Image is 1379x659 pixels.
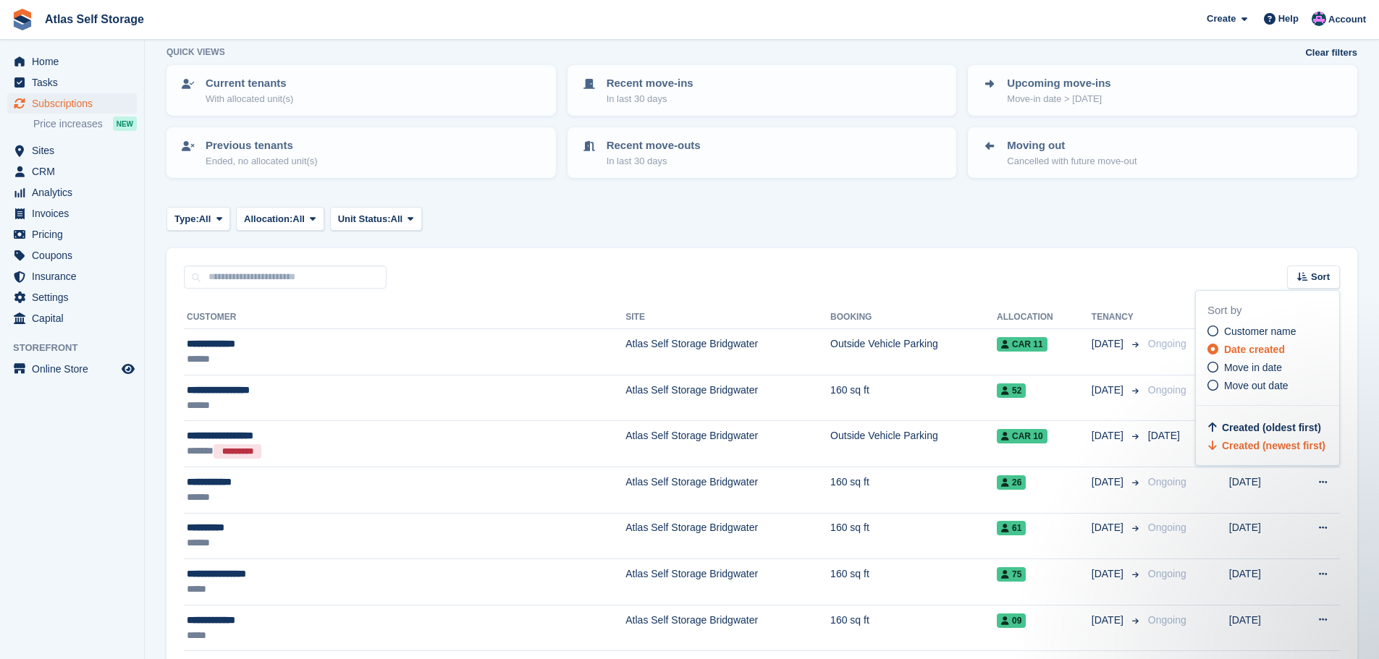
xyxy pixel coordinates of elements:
td: [DATE] [1229,559,1293,605]
a: Current tenants With allocated unit(s) [168,67,554,114]
a: menu [7,182,137,203]
a: menu [7,308,137,328]
a: menu [7,224,137,245]
a: menu [7,266,137,286]
span: 09 [997,613,1026,628]
span: Account [1328,12,1366,27]
span: Create [1207,12,1236,26]
span: All [391,212,403,226]
p: Recent move-outs [607,137,701,154]
button: Unit Status: All [330,207,422,231]
td: Atlas Self Storage Bridgwater [625,559,830,605]
span: 52 [997,383,1026,398]
span: Sites [32,140,119,161]
a: Created (oldest first) [1207,422,1321,433]
a: menu [7,51,137,72]
span: [DATE] [1092,520,1126,535]
th: Tenancy [1092,306,1142,329]
th: Booking [830,306,997,329]
button: Allocation: All [236,207,324,231]
span: Car 11 [997,337,1047,352]
span: Customer name [1224,326,1296,337]
span: 26 [997,475,1026,490]
span: Ongoing [1148,384,1186,396]
span: Pricing [32,224,119,245]
span: Type: [174,212,199,226]
td: 160 sq ft [830,605,997,651]
a: menu [7,140,137,161]
span: [DATE] [1092,336,1126,352]
a: menu [7,203,137,224]
span: Analytics [32,182,119,203]
span: CRM [32,161,119,182]
a: menu [7,359,137,379]
p: Ended, no allocated unit(s) [206,154,318,169]
td: 160 sq ft [830,375,997,421]
span: Created (newest first) [1222,440,1325,451]
td: [DATE] [1229,513,1293,559]
p: Upcoming move-ins [1007,75,1110,92]
a: Clear filters [1305,46,1357,60]
a: menu [7,72,137,93]
span: Unit Status: [338,212,391,226]
th: Customer [184,306,625,329]
a: Customer name [1207,324,1339,339]
span: Capital [32,308,119,328]
div: Sort by [1207,302,1339,319]
span: [DATE] [1092,566,1126,582]
span: Ongoing [1148,614,1186,626]
p: Move-in date > [DATE] [1007,92,1110,106]
span: Car 10 [997,429,1047,443]
span: Date created [1224,344,1285,355]
a: menu [7,93,137,114]
span: [DATE] [1092,383,1126,398]
td: Atlas Self Storage Bridgwater [625,375,830,421]
p: In last 30 days [607,154,701,169]
span: Allocation: [244,212,292,226]
span: Insurance [32,266,119,286]
a: menu [7,245,137,265]
p: Previous tenants [206,137,318,154]
a: Moving out Cancelled with future move-out [969,129,1356,177]
p: With allocated unit(s) [206,92,293,106]
td: [DATE] [1229,605,1293,651]
span: Tasks [32,72,119,93]
a: Price increases NEW [33,116,137,132]
span: Coupons [32,245,119,265]
td: Atlas Self Storage Bridgwater [625,605,830,651]
p: In last 30 days [607,92,693,106]
td: 160 sq ft [830,513,997,559]
span: Subscriptions [32,93,119,114]
a: Previous tenants Ended, no allocated unit(s) [168,129,554,177]
span: [DATE] [1092,428,1126,443]
a: Recent move-outs In last 30 days [569,129,956,177]
td: Atlas Self Storage Bridgwater [625,329,830,375]
span: Storefront [13,341,144,355]
span: Settings [32,287,119,307]
td: Outside Vehicle Parking [830,421,997,467]
a: menu [7,287,137,307]
a: Preview store [119,360,137,378]
img: stora-icon-8386f47178a22dfd0bd8f6a31ec36ba5ce8667c1dd55bd0f319d3a0aa187defe.svg [12,9,33,30]
th: Site [625,306,830,329]
span: All [292,212,305,226]
span: Online Store [32,359,119,379]
th: Allocation [997,306,1092,329]
span: 61 [997,521,1026,535]
div: NEW [113,116,137,131]
td: Atlas Self Storage Bridgwater [625,421,830,467]
h6: Quick views [166,46,225,59]
a: Move in date [1207,360,1339,375]
span: [DATE] [1092,613,1126,628]
a: Atlas Self Storage [39,7,150,31]
img: Ryan Carroll [1312,12,1326,26]
span: Price increases [33,117,103,131]
span: Ongoing [1148,568,1186,579]
span: [DATE] [1148,430,1180,441]
p: Recent move-ins [607,75,693,92]
span: Move in date [1224,362,1282,373]
a: Move out date [1207,378,1339,394]
span: Invoices [32,203,119,224]
td: Outside Vehicle Parking [830,329,997,375]
span: Help [1278,12,1299,26]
